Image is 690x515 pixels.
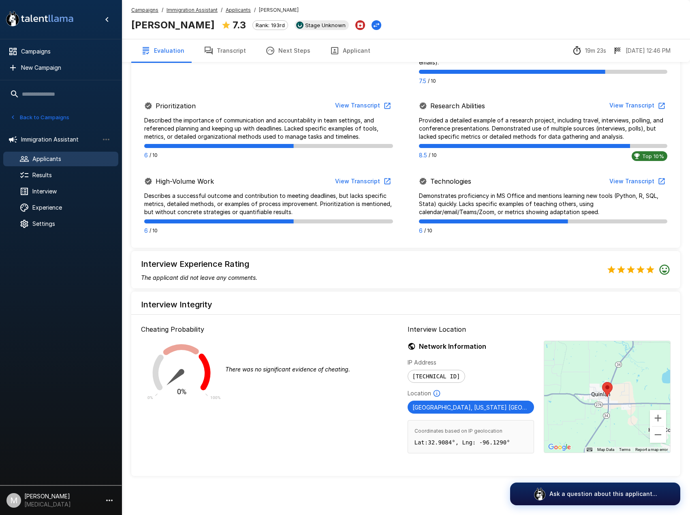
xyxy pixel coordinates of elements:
p: Ask a question about this applicant... [549,490,657,498]
p: 6 [144,151,148,159]
p: 19m 23s [585,47,606,55]
p: Describes a successful outcome and contribution to meeting deadlines, but lacks specific metrics,... [144,192,393,216]
p: Technologies [430,176,471,186]
p: [DATE] 12:46 PM [626,47,671,55]
span: / 10 [429,151,437,159]
h6: Interview Integrity [131,298,680,311]
button: View Transcript [332,174,393,189]
u: Immigration Assistant [167,7,218,13]
span: / 10 [428,77,436,85]
p: 7.5 [419,77,426,85]
span: [PERSON_NAME] [259,6,299,14]
span: [TECHNICAL_ID] [408,373,465,380]
span: / [254,6,256,14]
a: Terms (opens in new tab) [619,447,630,452]
p: 8.5 [419,151,427,159]
p: Lat: 32.9084 °, Lng: -96.1290 ° [414,438,528,446]
span: [GEOGRAPHIC_DATA], [US_STATE] [GEOGRAPHIC_DATA] [408,404,534,411]
p: Demonstrates proficiency in MS Office and mentions learning new tools (Python, R, SQL, Stata) qui... [419,192,668,216]
text: 0% [147,395,153,400]
b: [PERSON_NAME] [131,19,215,31]
button: Keyboard shortcuts [587,447,592,453]
button: Applicant [320,39,380,62]
div: The time between starting and completing the interview [572,46,606,56]
span: Top 10% [639,153,667,159]
span: Rank: 193rd [253,22,288,28]
button: Zoom in [650,410,666,426]
button: View Transcript [606,98,667,113]
button: Change Stage [372,20,381,30]
p: Provided a detailed example of a research project, including travel, interviews, polling, and con... [419,116,668,141]
svg: Based on IP Address and not guaranteed to be accurate [433,389,441,397]
i: The applicant did not leave any comments. [141,274,257,281]
span: / [221,6,222,14]
img: ukg_logo.jpeg [296,21,303,29]
p: 6 [419,227,423,235]
div: View profile in UKG [295,20,349,30]
img: Google [546,442,573,453]
span: / 10 [150,227,158,235]
p: High-Volume Work [156,176,214,186]
u: Applicants [226,7,251,13]
p: Cheating Probability [141,324,404,334]
div: The date and time when the interview was completed [613,46,671,56]
p: IP Address [408,358,534,367]
button: Ask a question about this applicant... [510,483,680,505]
button: Evaluation [131,39,194,62]
p: 6 [144,227,148,235]
h6: Interview Experience Rating [141,257,257,270]
span: Stage Unknown [302,22,349,28]
text: 0% [177,388,186,396]
button: View Transcript [606,174,667,189]
button: View Transcript [332,98,393,113]
button: Map Data [597,447,614,453]
button: Transcript [194,39,256,62]
span: / 10 [150,151,158,159]
text: 100% [210,395,220,400]
span: / 10 [424,227,432,235]
h6: Network Information [408,341,534,352]
p: Prioritization [156,101,196,111]
button: Next Steps [256,39,320,62]
i: There was no significant evidence of cheating. [225,366,350,373]
button: Zoom out [650,427,666,443]
a: Open this area in Google Maps (opens a new window) [546,442,573,453]
button: Archive Applicant [355,20,365,30]
p: Research Abilities [430,101,485,111]
u: Campaigns [131,7,158,13]
p: Described the importance of communication and accountability in team settings, and referenced pla... [144,116,393,141]
span: / [162,6,163,14]
p: Location [408,389,431,397]
img: logo_glasses@2x.png [533,487,546,500]
a: Report a map error [635,447,668,452]
span: Coordinates based on IP geolocation [414,427,528,435]
p: Interview Location [408,324,671,334]
b: 7.3 [233,19,246,31]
